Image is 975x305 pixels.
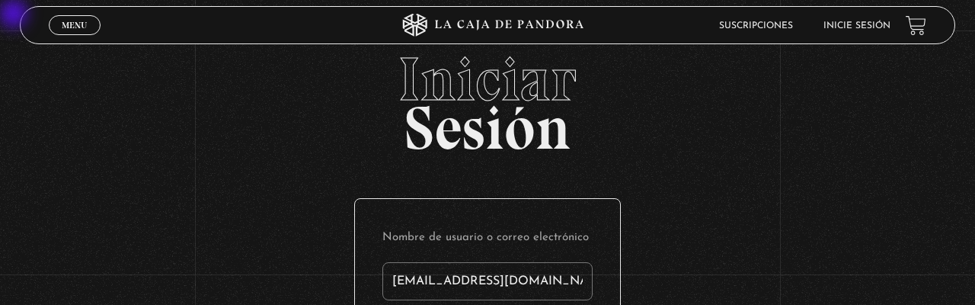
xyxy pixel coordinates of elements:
[20,49,956,146] h2: Sesión
[823,21,890,30] a: Inicie sesión
[62,21,87,30] span: Menu
[906,15,926,36] a: View your shopping cart
[57,34,93,44] span: Cerrar
[382,226,593,250] label: Nombre de usuario o correo electrónico
[20,49,956,110] span: Iniciar
[719,21,793,30] a: Suscripciones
